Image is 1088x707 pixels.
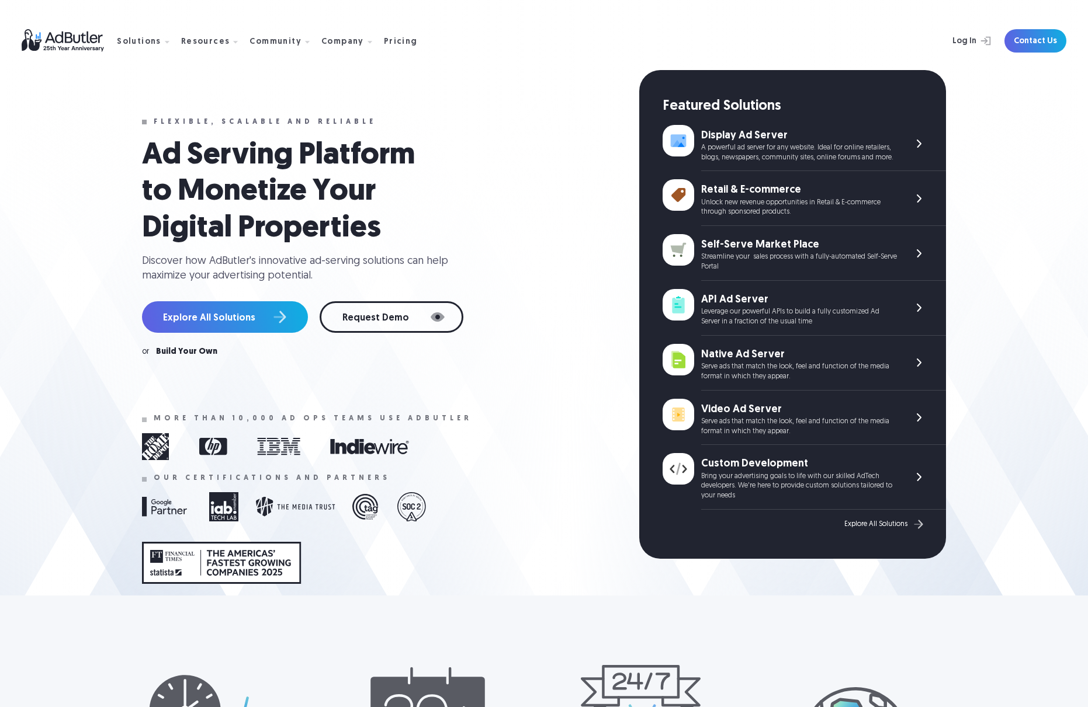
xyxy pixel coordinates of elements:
[1004,29,1066,53] a: Contact Us
[701,292,897,307] div: API Ad Server
[701,128,897,143] div: Display Ad Server
[117,38,161,46] div: Solutions
[701,238,897,252] div: Self-Serve Market Place
[663,336,946,391] a: Native Ad Server Serve ads that match the look, feel and function of the media format in which th...
[154,118,376,126] div: Flexible, scalable and reliable
[921,29,997,53] a: Log In
[154,474,390,482] div: Our certifications and partners
[154,415,472,423] div: More than 10,000 ad ops teams use adbutler
[663,171,946,226] a: Retail & E-commerce Unlock new revenue opportunities in Retail & E-commerce through sponsored pro...
[701,183,897,197] div: Retail & E-commerce
[701,347,897,362] div: Native Ad Server
[320,301,463,333] a: Request Demo
[663,391,946,445] a: Video Ad Server Serve ads that match the look, feel and function of the media format in which the...
[181,38,230,46] div: Resources
[701,143,897,163] div: A powerful ad server for any website. Ideal for online retailers, blogs, newspapers, community si...
[321,38,364,46] div: Company
[701,457,897,471] div: Custom Development
[663,281,946,336] a: API Ad Server Leverage our powerful APIs to build a fully customized Ad Server in a fraction of t...
[663,445,946,510] a: Custom Development Bring your advertising goals to life with our skilled AdTech developers. We're...
[663,226,946,281] a: Self-Serve Market Place Streamline your sales process with a fully-automated Self-Serve Portal
[142,254,458,283] div: Discover how AdButler's innovative ad-serving solutions can help maximize your advertising potent...
[701,362,897,382] div: Serve ads that match the look, feel and function of the media format in which they appear.
[250,38,302,46] div: Community
[701,198,897,218] div: Unlock new revenue opportunities in Retail & E-commerce through sponsored products.
[844,517,926,532] a: Explore All Solutions
[384,38,418,46] div: Pricing
[384,36,427,46] a: Pricing
[663,97,946,117] div: Featured Solutions
[701,402,897,417] div: Video Ad Server
[156,348,217,356] a: Build Your Own
[701,252,897,272] div: Streamline your sales process with a fully-automated Self-Serve Portal
[142,301,308,333] a: Explore All Solutions
[844,520,907,528] div: Explore All Solutions
[701,307,897,327] div: Leverage our powerful APIs to build a fully customized Ad Server in a fraction of the usual time
[142,348,149,356] div: or
[701,417,897,437] div: Serve ads that match the look, feel and function of the media format in which they appear.
[701,472,897,501] div: Bring your advertising goals to life with our skilled AdTech developers. We're here to provide cu...
[142,138,446,247] h1: Ad Serving Platform to Monetize Your Digital Properties
[663,117,946,172] a: Display Ad Server A powerful ad server for any website. Ideal for online retailers, blogs, newspa...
